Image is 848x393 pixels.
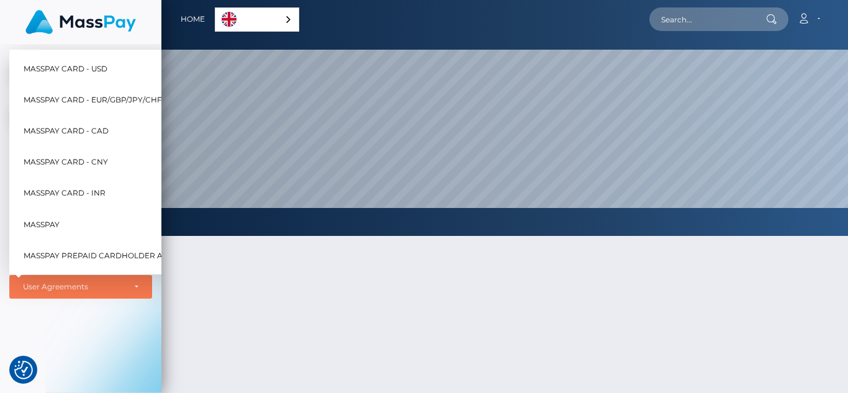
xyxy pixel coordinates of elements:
span: MassPay Card - CAD [24,123,109,139]
img: MassPay [25,10,136,34]
span: MassPay Prepaid Cardholder Agreement [24,248,206,264]
div: User Agreements [23,282,125,292]
a: English [215,8,299,31]
img: Revisit consent button [14,361,33,379]
input: Search... [649,7,766,31]
span: MassPay [24,216,60,232]
span: MassPay Card - CNY [24,154,108,170]
a: Home [181,6,205,32]
div: Language [215,7,299,32]
span: MassPay Card - EUR/GBP/JPY/CHF/AUD [24,92,181,108]
aside: Language selected: English [215,7,299,32]
span: MassPay Card - USD [24,60,107,76]
button: Consent Preferences [14,361,33,379]
button: User Agreements [9,275,152,299]
span: MassPay Card - INR [24,185,106,201]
